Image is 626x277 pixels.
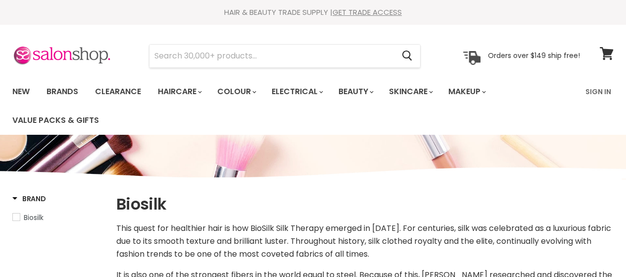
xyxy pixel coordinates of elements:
[382,81,439,102] a: Skincare
[116,194,614,215] h1: Biosilk
[5,110,106,131] a: Value Packs & Gifts
[394,45,420,67] button: Search
[149,45,394,67] input: Search
[264,81,329,102] a: Electrical
[577,230,616,267] iframe: Gorgias live chat messenger
[579,81,617,102] a: Sign In
[331,81,380,102] a: Beauty
[488,51,580,60] p: Orders over $149 ship free!
[12,212,104,223] a: Biosilk
[116,222,614,261] p: This quest for healthier hair is how BioSilk Silk Therapy emerged in [DATE]. For centuries, silk ...
[5,77,579,135] ul: Main menu
[150,81,208,102] a: Haircare
[5,81,37,102] a: New
[24,213,44,222] span: Biosilk
[88,81,148,102] a: Clearance
[12,194,46,204] h3: Brand
[149,44,421,68] form: Product
[441,81,492,102] a: Makeup
[39,81,86,102] a: Brands
[333,7,402,17] a: GET TRADE ACCESS
[210,81,262,102] a: Colour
